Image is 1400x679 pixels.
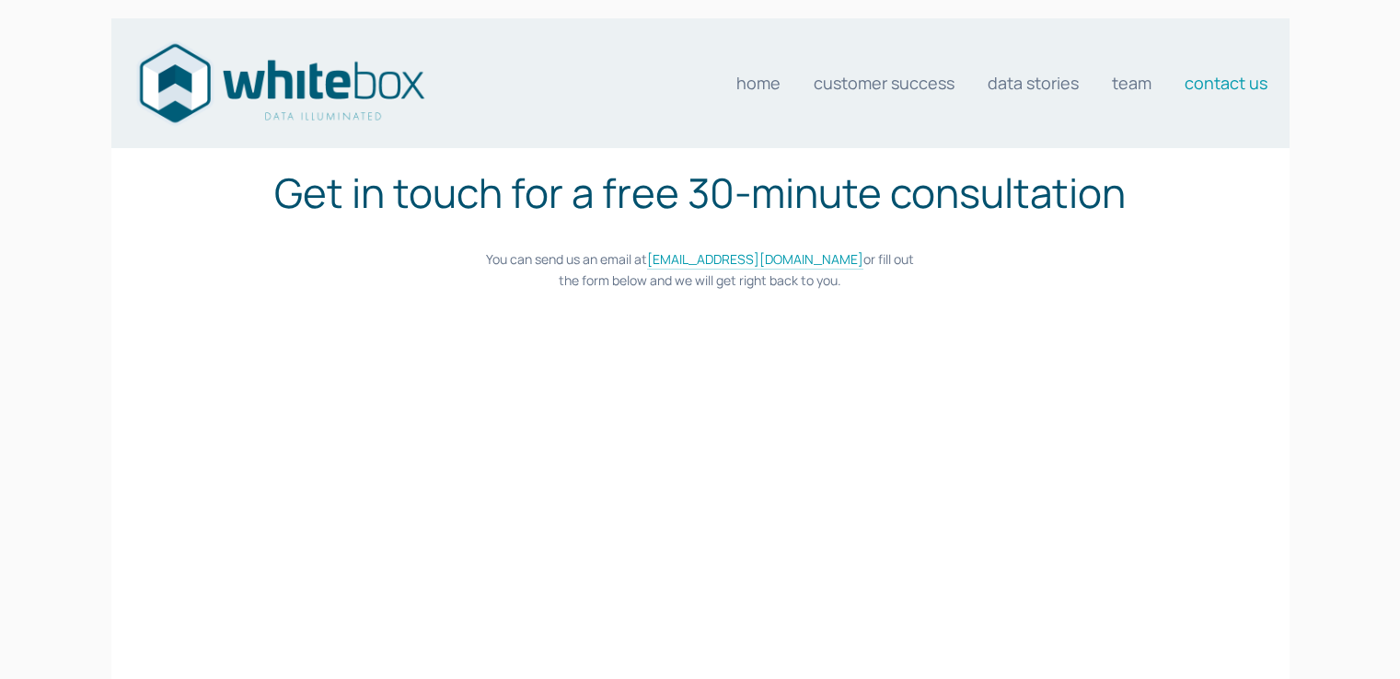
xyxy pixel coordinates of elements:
[1112,64,1151,101] a: Team
[647,250,863,270] a: [EMAIL_ADDRESS][DOMAIN_NAME]
[814,64,955,101] a: Customer Success
[219,162,1180,223] h1: Get in touch for a free 30-minute consultation
[219,249,1180,291] p: You can send us an email at or fill out the form below and we will get right back to you.
[133,38,428,129] img: Data consultants
[318,322,1082,672] iframe: Form 0
[988,64,1079,101] a: Data stories
[1185,64,1267,101] a: Contact us
[736,64,781,101] a: Home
